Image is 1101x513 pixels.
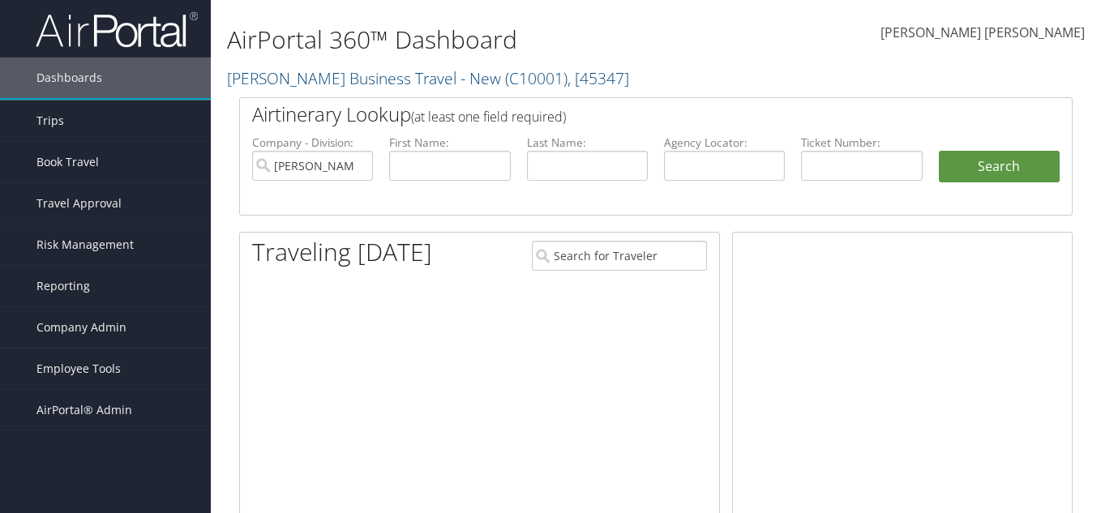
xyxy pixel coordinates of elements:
span: AirPortal® Admin [36,390,132,430]
span: Trips [36,100,64,141]
span: Company Admin [36,307,126,348]
span: Risk Management [36,224,134,265]
span: ( C10001 ) [505,67,568,89]
input: Search for Traveler [532,241,707,271]
span: (at least one field required) [411,108,566,126]
span: Dashboards [36,58,102,98]
span: Book Travel [36,142,99,182]
a: [PERSON_NAME] Business Travel - New [227,67,629,89]
a: [PERSON_NAME] [PERSON_NAME] [880,8,1085,58]
label: Last Name: [527,135,648,151]
label: Ticket Number: [801,135,922,151]
span: Reporting [36,266,90,306]
button: Search [939,151,1060,183]
h1: AirPortal 360™ Dashboard [227,23,799,57]
label: Company - Division: [252,135,373,151]
span: Employee Tools [36,348,121,389]
label: Agency Locator: [664,135,785,151]
img: airportal-logo.png [36,11,198,49]
h1: Traveling [DATE] [252,235,432,269]
h2: Airtinerary Lookup [252,100,991,128]
span: Travel Approval [36,183,122,224]
label: First Name: [389,135,510,151]
span: [PERSON_NAME] [PERSON_NAME] [880,24,1085,41]
span: , [ 45347 ] [568,67,629,89]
